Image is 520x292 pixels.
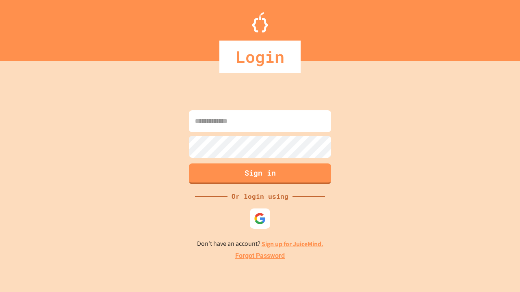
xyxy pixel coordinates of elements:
[227,191,292,201] div: Or login using
[235,251,285,261] a: Forgot Password
[262,240,323,248] a: Sign up for JuiceMind.
[189,163,331,184] button: Sign in
[254,213,266,225] img: google-icon.svg
[219,41,301,73] div: Login
[197,239,323,249] p: Don't have an account?
[252,12,268,32] img: Logo.svg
